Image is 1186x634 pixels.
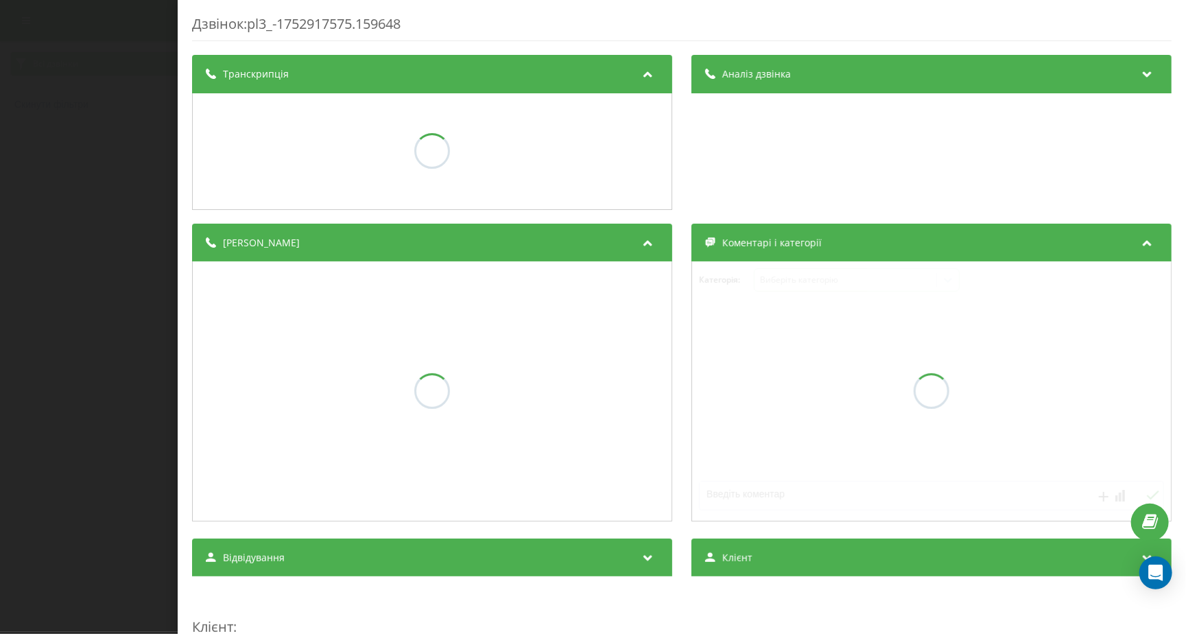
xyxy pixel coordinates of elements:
[1139,556,1172,589] div: Open Intercom Messenger
[223,551,285,565] span: Відвідування
[722,551,752,565] span: Клієнт
[223,67,289,81] span: Транскрипція
[722,67,791,81] span: Аналіз дзвінка
[192,14,1172,41] div: Дзвінок : pl3_-1752917575.159648
[223,236,300,250] span: [PERSON_NAME]
[722,236,822,250] span: Коментарі і категорії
